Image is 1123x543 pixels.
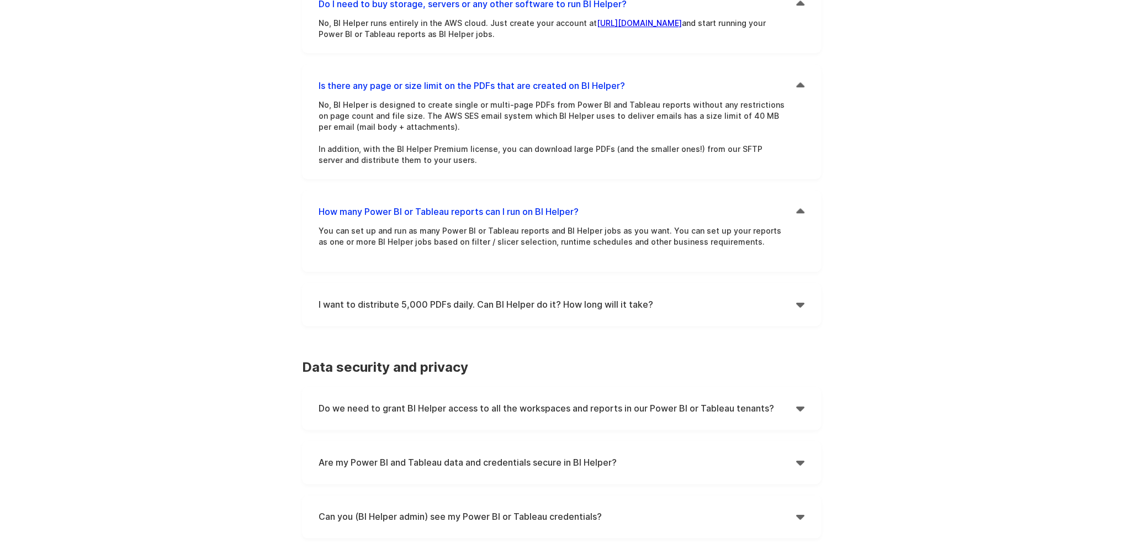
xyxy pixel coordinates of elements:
[319,454,796,471] h4: Are my Power BI and Tableau data and credentials secure in BI Helper?
[796,203,804,220] div: 
[597,18,682,28] a: [URL][DOMAIN_NAME]
[796,400,804,417] div: 
[796,77,804,94] div: 
[319,508,796,525] h4: Can you (BI Helper admin) see my Power BI or Tableau credentials?
[796,508,804,525] div: 
[796,296,804,313] div: 
[319,296,796,313] h4: I want to distribute 5,000 PDFs daily. Can BI Helper do it? How long will it take?
[302,359,821,376] h3: Data security and privacy
[319,99,788,166] p: No, BI Helper is designed to create single or multi-page PDFs from Power BI and Tableau reports w...
[319,225,788,259] p: You can set up and run as many Power BI or Tableau reports and BI Helper jobs as you want. You ca...
[319,18,788,40] p: No, BI Helper runs entirely in the AWS cloud. Just create your account at and start running your ...
[319,203,796,220] h4: How many Power BI or Tableau reports can I run on BI Helper?
[796,454,804,471] div: 
[319,400,796,417] h4: Do we need to grant BI Helper access to all the workspaces and reports in our Power BI or Tableau...
[319,77,796,94] h4: Is there any page or size limit on the PDFs that are created on BI Helper?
